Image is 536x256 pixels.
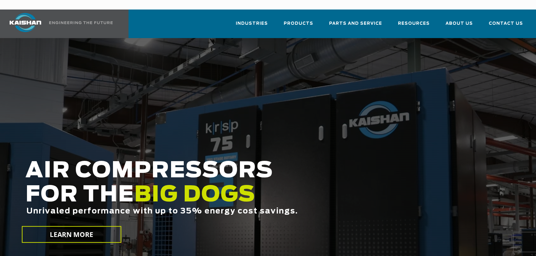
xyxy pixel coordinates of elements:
a: About Us [446,15,473,37]
span: Unrivaled performance with up to 35% energy cost savings. [26,207,298,215]
img: kaishan logo [2,13,49,32]
span: BIG DOGS [134,184,255,206]
img: Engineering the future [49,21,113,24]
a: LEARN MORE [22,226,121,243]
span: About Us [446,20,473,27]
span: Parts and Service [329,20,382,27]
a: Kaishan USA [2,10,114,38]
span: Products [284,20,313,27]
a: Parts and Service [329,15,382,37]
span: Industries [236,20,268,27]
a: Resources [398,15,430,37]
span: Contact Us [489,20,523,27]
span: Resources [398,20,430,27]
span: LEARN MORE [50,230,93,239]
a: Industries [236,15,268,37]
h2: AIR COMPRESSORS FOR THE [25,159,429,235]
a: Contact Us [489,15,523,37]
a: Products [284,15,313,37]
